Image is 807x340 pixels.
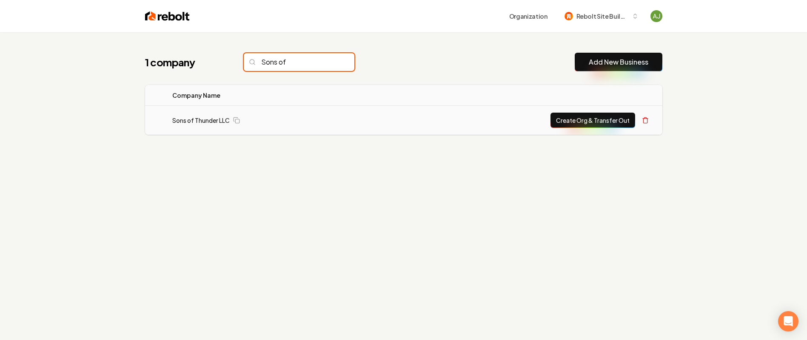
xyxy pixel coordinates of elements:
[576,12,628,21] span: Rebolt Site Builder
[650,10,662,22] img: AJ Nimeh
[504,8,553,24] button: Organization
[165,85,367,106] th: Company Name
[575,53,662,71] button: Add New Business
[650,10,662,22] button: Open user button
[172,116,230,125] a: Sons of Thunder LLC
[244,53,354,71] input: Search...
[145,55,227,69] h1: 1 company
[589,57,648,67] a: Add New Business
[550,113,635,128] button: Create Org & Transfer Out
[145,10,190,22] img: Rebolt Logo
[565,12,573,20] img: Rebolt Site Builder
[778,311,798,331] div: Open Intercom Messenger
